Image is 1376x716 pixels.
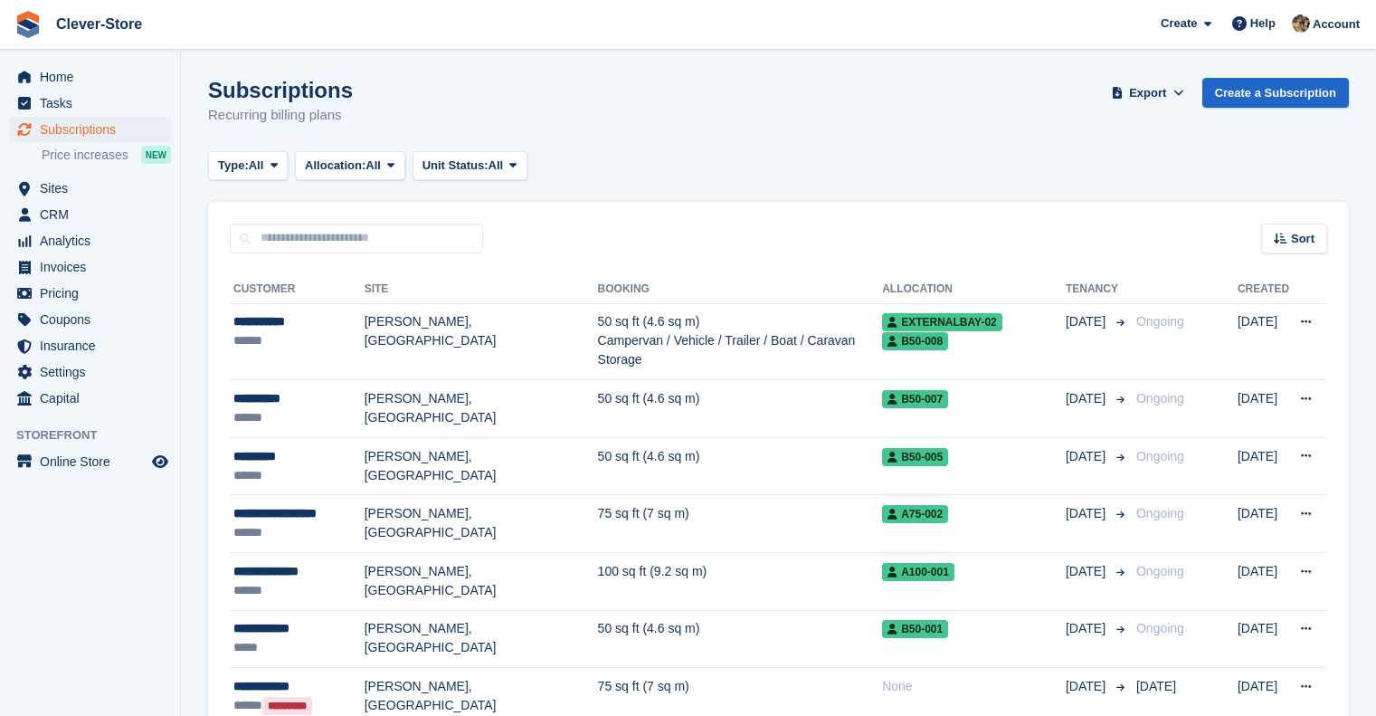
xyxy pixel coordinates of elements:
[208,151,288,181] button: Type: All
[9,64,171,90] a: menu
[230,275,365,304] th: Customer
[365,303,598,380] td: [PERSON_NAME], [GEOGRAPHIC_DATA]
[882,563,954,581] span: A100-001
[9,449,171,474] a: menu
[1066,312,1109,331] span: [DATE]
[40,117,148,142] span: Subscriptions
[365,495,598,553] td: [PERSON_NAME], [GEOGRAPHIC_DATA]
[882,332,948,350] span: B50-008
[365,157,381,175] span: All
[49,9,149,39] a: Clever-Store
[1066,562,1109,581] span: [DATE]
[1292,14,1310,33] img: Andy Mackinnon
[598,495,883,553] td: 75 sq ft (7 sq m)
[365,437,598,495] td: [PERSON_NAME], [GEOGRAPHIC_DATA]
[1136,391,1184,406] span: Ongoing
[365,380,598,438] td: [PERSON_NAME], [GEOGRAPHIC_DATA]
[598,380,883,438] td: 50 sq ft (4.6 sq m)
[40,333,148,358] span: Insurance
[1238,303,1289,380] td: [DATE]
[1066,389,1109,408] span: [DATE]
[40,449,148,474] span: Online Store
[1136,564,1184,578] span: Ongoing
[365,275,598,304] th: Site
[1238,437,1289,495] td: [DATE]
[42,147,128,164] span: Price increases
[40,254,148,280] span: Invoices
[40,176,148,201] span: Sites
[1238,495,1289,553] td: [DATE]
[598,437,883,495] td: 50 sq ft (4.6 sq m)
[882,505,948,523] span: A75-002
[40,386,148,411] span: Capital
[9,307,171,332] a: menu
[149,451,171,473] a: Preview store
[9,228,171,253] a: menu
[249,157,264,175] span: All
[9,202,171,227] a: menu
[1313,15,1360,33] span: Account
[42,145,171,165] a: Price increases NEW
[40,228,148,253] span: Analytics
[598,275,883,304] th: Booking
[882,275,1066,304] th: Allocation
[40,307,148,332] span: Coupons
[1238,380,1289,438] td: [DATE]
[1238,275,1289,304] th: Created
[1108,78,1188,108] button: Export
[1066,504,1109,523] span: [DATE]
[1066,619,1109,638] span: [DATE]
[1238,553,1289,611] td: [DATE]
[365,553,598,611] td: [PERSON_NAME], [GEOGRAPHIC_DATA]
[1136,621,1184,635] span: Ongoing
[208,78,353,102] h1: Subscriptions
[1291,230,1314,248] span: Sort
[1136,506,1184,520] span: Ongoing
[208,105,353,126] p: Recurring billing plans
[9,359,171,385] a: menu
[489,157,504,175] span: All
[295,151,405,181] button: Allocation: All
[40,64,148,90] span: Home
[305,157,365,175] span: Allocation:
[40,281,148,306] span: Pricing
[422,157,489,175] span: Unit Status:
[9,176,171,201] a: menu
[1238,610,1289,668] td: [DATE]
[40,359,148,385] span: Settings
[9,117,171,142] a: menu
[1136,679,1176,693] span: [DATE]
[9,281,171,306] a: menu
[1136,314,1184,329] span: Ongoing
[1136,449,1184,463] span: Ongoing
[365,610,598,668] td: [PERSON_NAME], [GEOGRAPHIC_DATA]
[14,11,42,38] img: stora-icon-8386f47178a22dfd0bd8f6a31ec36ba5ce8667c1dd55bd0f319d3a0aa187defe.svg
[598,610,883,668] td: 50 sq ft (4.6 sq m)
[882,390,948,408] span: B50-007
[16,426,180,444] span: Storefront
[218,157,249,175] span: Type:
[1161,14,1197,33] span: Create
[882,448,948,466] span: B50-005
[9,333,171,358] a: menu
[141,146,171,164] div: NEW
[9,91,171,116] a: menu
[1066,677,1109,696] span: [DATE]
[598,303,883,380] td: 50 sq ft (4.6 sq m) Campervan / Vehicle / Trailer / Boat / Caravan Storage
[9,386,171,411] a: menu
[413,151,527,181] button: Unit Status: All
[1066,275,1129,304] th: Tenancy
[1066,447,1109,466] span: [DATE]
[1129,84,1166,102] span: Export
[1250,14,1276,33] span: Help
[882,677,1066,696] div: None
[1202,78,1349,108] a: Create a Subscription
[40,91,148,116] span: Tasks
[598,553,883,611] td: 100 sq ft (9.2 sq m)
[9,254,171,280] a: menu
[882,620,948,638] span: B50-001
[40,202,148,227] span: CRM
[882,313,1002,331] span: ExternalBay-02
